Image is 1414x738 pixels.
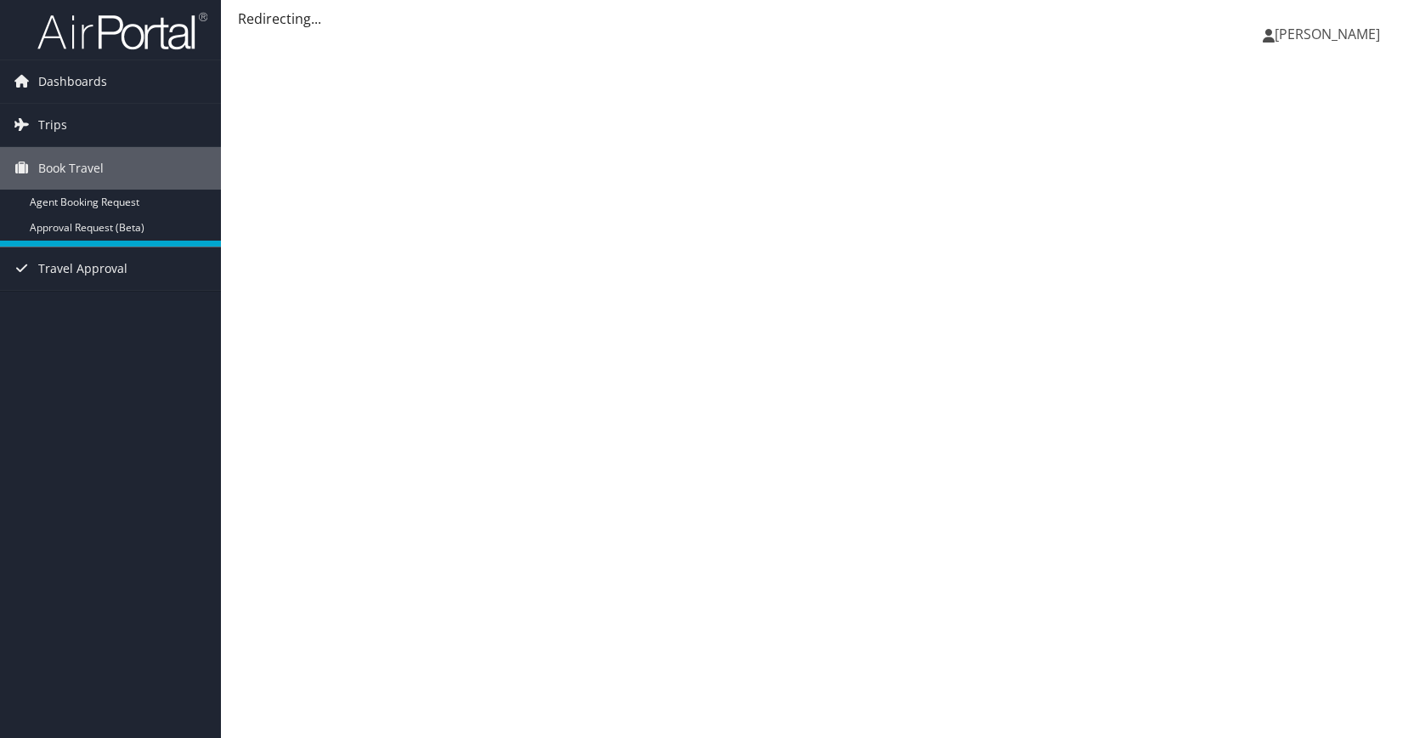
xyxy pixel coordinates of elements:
div: Redirecting... [238,9,1397,29]
span: Dashboards [38,60,107,103]
a: [PERSON_NAME] [1263,9,1397,60]
span: Trips [38,104,67,146]
span: Travel Approval [38,247,127,290]
img: airportal-logo.png [37,11,207,51]
span: [PERSON_NAME] [1275,25,1380,43]
span: Book Travel [38,147,104,190]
